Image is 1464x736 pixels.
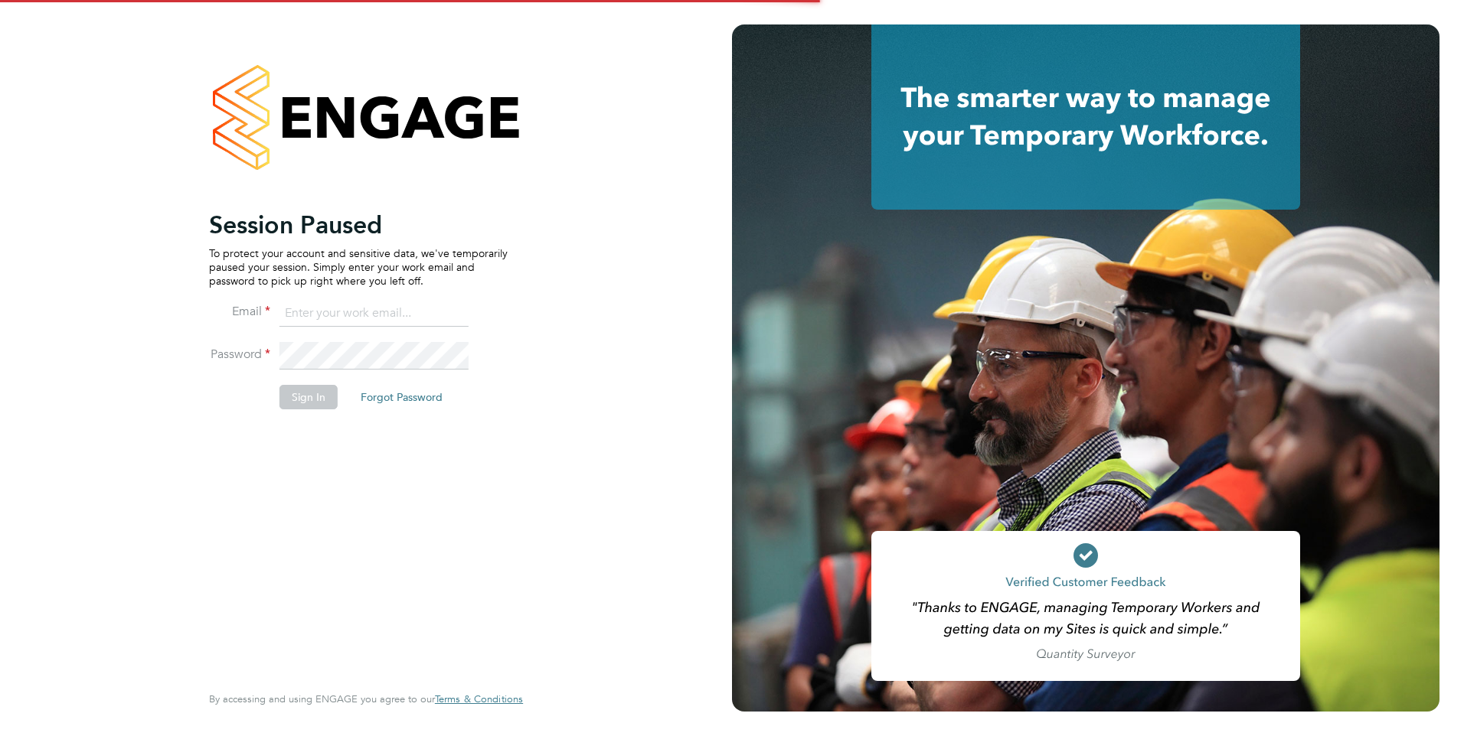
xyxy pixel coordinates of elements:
a: Terms & Conditions [435,693,523,705]
input: Enter your work email... [279,300,469,327]
span: Terms & Conditions [435,692,523,705]
span: By accessing and using ENGAGE you agree to our [209,692,523,705]
button: Sign In [279,385,338,409]
button: Forgot Password [348,385,455,409]
label: Email [209,304,270,320]
h2: Session Paused [209,210,508,240]
p: To protect your account and sensitive data, we've temporarily paused your session. Simply enter y... [209,246,508,288]
label: Password [209,347,270,363]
